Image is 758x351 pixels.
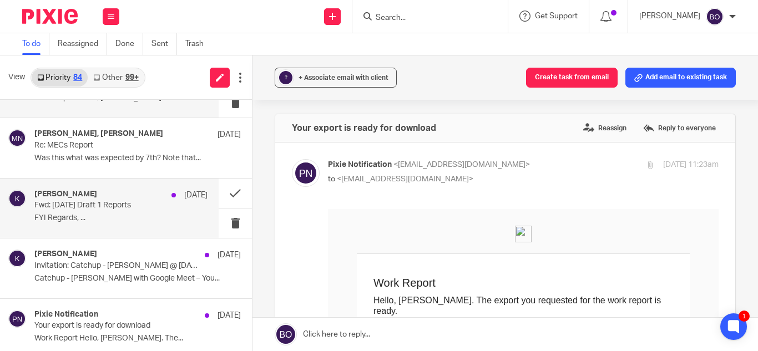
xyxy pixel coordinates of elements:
[292,123,436,134] h4: Your export is ready for download
[8,129,26,147] img: svg%3E
[34,154,241,163] p: Was this what was expected by 7th? Note that...
[22,33,49,55] a: To do
[34,141,200,150] p: Re: MECs Report
[625,68,736,88] button: Add email to existing task
[663,159,719,171] p: [DATE] 11:23am
[337,175,473,183] span: <[EMAIL_ADDRESS][DOMAIN_NAME]>
[739,311,750,322] div: 1
[580,120,629,136] label: Reassign
[46,158,340,190] div: If the button above does not work, please copy and paste the following URL into your browser:
[185,33,212,55] a: Trash
[34,334,241,343] p: Work Report Hello, [PERSON_NAME]. The...
[34,274,241,283] p: Catchup - [PERSON_NAME] with Google Meet – You...
[34,213,208,223] p: FYI Regards, ...
[34,310,98,319] h4: Pixie Notification
[151,33,177,55] a: Sent
[34,190,97,199] h4: [PERSON_NAME]
[46,201,345,212] td: Please note the download expires [DATE]. updated report.
[187,17,204,33] img: Amarin Financial Group
[8,190,26,207] img: svg%3E
[34,201,173,210] p: Fwd: [DATE] Draft 1 Reports
[58,33,107,55] a: Reassigned
[46,80,345,107] td: Hello, [PERSON_NAME]. The export you requested for the work report is ready.
[22,9,78,24] img: Pixie
[328,161,392,169] span: Pixie Notification
[32,69,88,87] a: Priority84
[292,159,320,187] img: svg%3E
[46,180,340,190] pre: [URL][DOMAIN_NAME]
[8,310,26,328] img: svg%3E
[125,74,139,82] div: 99+
[73,74,82,82] div: 84
[34,321,200,330] p: Your export is ready for download
[143,243,249,263] p: Made by Pixie International Limited Calder & Co, [STREET_ADDRESS]
[639,11,700,22] p: [PERSON_NAME]
[8,250,26,267] img: svg%3E
[218,310,241,321] p: [DATE]
[34,261,200,271] p: Invitation: Catchup - [PERSON_NAME] @ [DATE] 1pm - 1:50pm (EAT) ([EMAIL_ADDRESS][DOMAIN_NAME])
[8,72,25,83] span: View
[218,129,241,140] p: [DATE]
[706,8,724,26] img: svg%3E
[279,71,292,84] div: ?
[218,250,241,261] p: [DATE]
[535,12,578,20] span: Get Support
[375,13,474,23] input: Search
[393,161,530,169] span: <[EMAIL_ADDRESS][DOMAIN_NAME]>
[211,202,249,211] a: Generate
[526,68,618,88] button: Create task from email
[34,250,97,259] h4: [PERSON_NAME]
[275,68,397,88] button: ? + Associate email with client
[328,175,335,183] span: to
[46,67,345,80] h3: Work Report
[640,120,719,136] label: Reply to everyone
[115,33,143,55] a: Done
[184,190,208,201] p: [DATE]
[299,74,388,81] span: + Associate email with client
[34,129,163,139] h4: [PERSON_NAME], [PERSON_NAME]
[88,69,144,87] a: Other99+
[46,118,112,147] a: Download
